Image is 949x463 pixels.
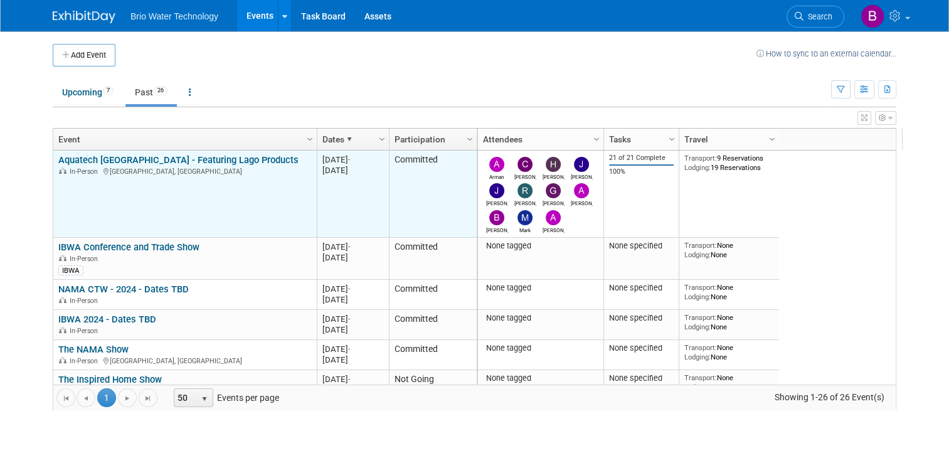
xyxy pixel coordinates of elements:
div: None tagged [483,373,599,383]
div: 100% [609,168,674,176]
a: IBWA Conference and Trade Show [58,242,199,253]
span: Column Settings [767,134,777,144]
div: [DATE] [322,154,383,165]
span: In-Person [70,255,102,263]
div: Harry Mesak [543,172,565,180]
span: - [348,242,351,252]
div: None tagged [483,283,599,293]
div: [DATE] [322,165,383,176]
img: In-Person Event [59,297,66,303]
div: Mark Melkonian [514,225,536,233]
div: [DATE] [322,242,383,252]
div: None specified [609,283,674,293]
a: Go to the first page [56,388,75,407]
span: Transport: [684,343,717,352]
a: Upcoming7 [53,80,123,104]
span: 26 [154,86,167,95]
span: Go to the previous page [81,393,91,403]
div: Arman Melkonian [486,172,508,180]
span: Column Settings [591,134,602,144]
a: Past26 [125,80,177,104]
span: Lodging: [684,292,711,301]
span: 7 [103,86,114,95]
span: - [348,344,351,354]
span: Events per page [158,388,292,407]
span: - [348,284,351,294]
div: [GEOGRAPHIC_DATA], [GEOGRAPHIC_DATA] [58,166,311,176]
span: Transport: [684,154,717,162]
span: Transport: [684,313,717,322]
div: [DATE] [322,354,383,365]
img: Brandye Gahagan [861,4,884,28]
div: Arturo Martinovich [543,225,565,233]
a: Travel [684,129,771,150]
img: ExhibitDay [53,11,115,23]
div: Brandye Gahagan [486,225,508,233]
div: Cynthia Mendoza [514,172,536,180]
span: - [348,314,351,324]
td: Committed [389,280,477,310]
a: Event [58,129,309,150]
a: How to sync to an external calendar... [756,49,896,58]
span: In-Person [70,168,102,176]
img: In-Person Event [59,357,66,363]
div: [GEOGRAPHIC_DATA], [GEOGRAPHIC_DATA] [58,355,311,366]
span: select [199,394,209,404]
span: Transport: [684,241,717,250]
a: Tasks [609,129,671,150]
span: Go to the last page [143,393,153,403]
div: [DATE] [322,324,383,335]
a: The Inspired Home Show [58,374,162,385]
img: Angela Moyano [574,183,589,198]
div: None None [684,283,775,301]
td: Not Going [389,370,477,400]
span: Go to the next page [122,393,132,403]
a: Column Settings [464,129,477,147]
a: Go to the previous page [77,388,95,407]
div: None specified [609,313,674,323]
div: Ryan McMillin [514,198,536,206]
a: Column Settings [304,129,317,147]
div: Angela Moyano [571,198,593,206]
span: Lodging: [684,250,711,259]
span: Lodging: [684,383,711,391]
img: James Kang [574,157,589,172]
a: Dates [322,129,381,150]
a: Aquatech [GEOGRAPHIC_DATA] - Featuring Lago Products [58,154,299,166]
div: 9 Reservations 19 Reservations [684,154,775,172]
div: None specified [609,373,674,383]
div: James Park [486,198,508,206]
td: Committed [389,340,477,370]
div: [DATE] [322,344,383,354]
span: - [348,155,351,164]
img: Cynthia Mendoza [517,157,533,172]
div: None None [684,373,775,391]
a: Go to the next page [118,388,137,407]
span: Transport: [684,373,717,382]
div: None tagged [483,313,599,323]
a: Column Settings [665,129,679,147]
span: Lodging: [684,353,711,361]
span: Transport: [684,283,717,292]
div: [DATE] [322,294,383,305]
img: Mark Melkonian [517,210,533,225]
div: None tagged [483,343,599,353]
img: Harry Mesak [546,157,561,172]
img: Brandye Gahagan [489,210,504,225]
div: None tagged [483,241,599,251]
img: In-Person Event [59,168,66,174]
div: IBWA [58,265,83,275]
span: Brio Water Technology [130,11,218,21]
span: In-Person [70,357,102,365]
div: None None [684,343,775,361]
a: Search [787,6,844,28]
a: Participation [395,129,469,150]
td: Committed [389,238,477,280]
div: [DATE] [322,374,383,385]
span: - [348,375,351,384]
td: Committed [389,310,477,340]
div: 21 of 21 Complete [609,154,674,162]
a: Column Settings [766,129,780,147]
a: IBWA 2024 - Dates TBD [58,314,156,325]
span: Column Settings [377,134,387,144]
